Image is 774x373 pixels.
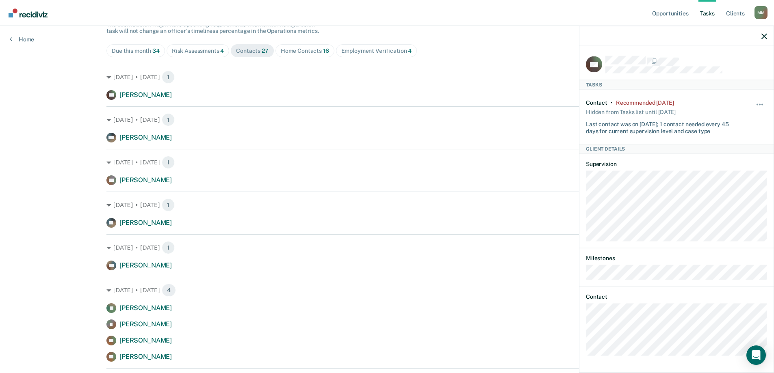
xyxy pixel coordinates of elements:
dt: Supervision [586,160,767,167]
div: [DATE] • [DATE] [106,71,668,84]
span: 1 [162,113,175,126]
span: [PERSON_NAME] [119,336,172,344]
div: Contacts [236,47,269,54]
img: Recidiviz [9,9,48,17]
div: Last contact was on [DATE]; 1 contact needed every 45 days for current supervision level and case... [586,117,737,134]
a: Home [10,36,34,43]
span: 1 [162,71,175,84]
span: The clients below might have upcoming requirements this month. Hiding a below task will not chang... [106,21,319,34]
dt: Contact [586,293,767,300]
div: Employment Verification [341,47,412,54]
span: 4 [408,47,412,54]
span: 27 [262,47,269,54]
span: 1 [162,198,175,211]
span: [PERSON_NAME] [119,134,172,141]
span: 4 [220,47,224,54]
div: [DATE] • [DATE] [106,198,668,211]
div: Due this month [112,47,160,54]
span: [PERSON_NAME] [119,353,172,360]
div: Hidden from Tasks list until [DATE] [586,106,676,117]
span: [PERSON_NAME] [119,176,172,184]
div: Recommended 9 days ago [616,99,674,106]
span: [PERSON_NAME] [119,261,172,269]
div: Client Details [579,144,774,154]
div: [DATE] • [DATE] [106,113,668,126]
div: Tasks [579,80,774,89]
button: Profile dropdown button [754,6,767,19]
div: [DATE] • [DATE] [106,284,668,297]
div: M M [754,6,767,19]
span: [PERSON_NAME] [119,304,172,312]
span: [PERSON_NAME] [119,219,172,226]
span: [PERSON_NAME] [119,91,172,99]
span: 1 [162,241,175,254]
span: 34 [152,47,160,54]
span: 16 [323,47,329,54]
span: 1 [162,156,175,169]
span: 4 [162,284,176,297]
div: Contact [586,99,607,106]
div: [DATE] • [DATE] [106,156,668,169]
dt: Milestones [586,254,767,261]
div: Open Intercom Messenger [746,345,766,365]
span: [PERSON_NAME] [119,320,172,328]
div: Home Contacts [281,47,329,54]
div: • [611,99,613,106]
div: [DATE] • [DATE] [106,241,668,254]
div: Risk Assessments [172,47,224,54]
